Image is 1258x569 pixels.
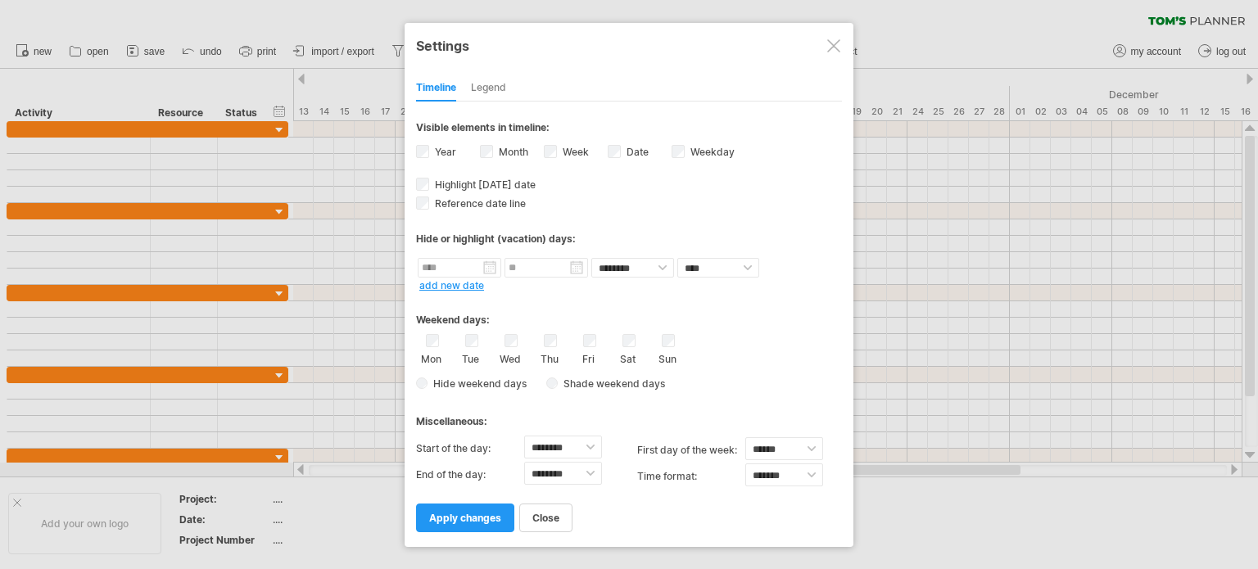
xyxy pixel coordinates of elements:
label: Date [623,146,649,158]
label: Sun [657,350,677,365]
label: Time format: [637,463,745,490]
div: Weekend days: [416,298,842,330]
span: Shade weekend days [558,377,665,390]
label: Fri [578,350,599,365]
a: close [519,504,572,532]
span: Hide weekend days [428,377,527,390]
label: Week [559,146,589,158]
label: Thu [539,350,559,365]
label: End of the day: [416,462,524,488]
div: Visible elements in timeline: [416,121,842,138]
span: apply changes [429,512,501,524]
div: Legend [471,75,506,102]
label: Month [496,146,528,158]
label: Start of the day: [416,436,524,462]
span: close [532,512,559,524]
span: Highlight [DATE] date [432,178,536,191]
label: Year [432,146,456,158]
label: Mon [421,350,441,365]
a: apply changes [416,504,514,532]
div: Hide or highlight (vacation) days: [416,233,842,245]
span: Reference date line [432,197,526,210]
label: Wed [500,350,520,365]
label: first day of the week: [637,437,745,463]
label: Weekday [687,146,735,158]
div: Miscellaneous: [416,400,842,431]
label: Tue [460,350,481,365]
div: Timeline [416,75,456,102]
div: Settings [416,30,842,60]
label: Sat [618,350,638,365]
a: add new date [419,279,484,291]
